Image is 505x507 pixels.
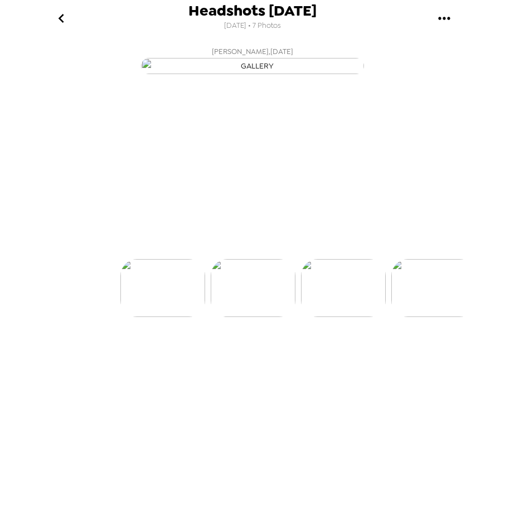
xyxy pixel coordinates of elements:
img: gallery [301,259,386,317]
span: [PERSON_NAME] , [DATE] [212,45,293,58]
img: gallery [391,259,476,317]
span: [DATE] • 7 Photos [224,18,281,33]
button: [PERSON_NAME],[DATE] [30,42,475,77]
img: gallery [120,259,205,317]
img: gallery [211,259,295,317]
span: Headshots [DATE] [188,3,317,18]
img: gallery [141,58,364,74]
